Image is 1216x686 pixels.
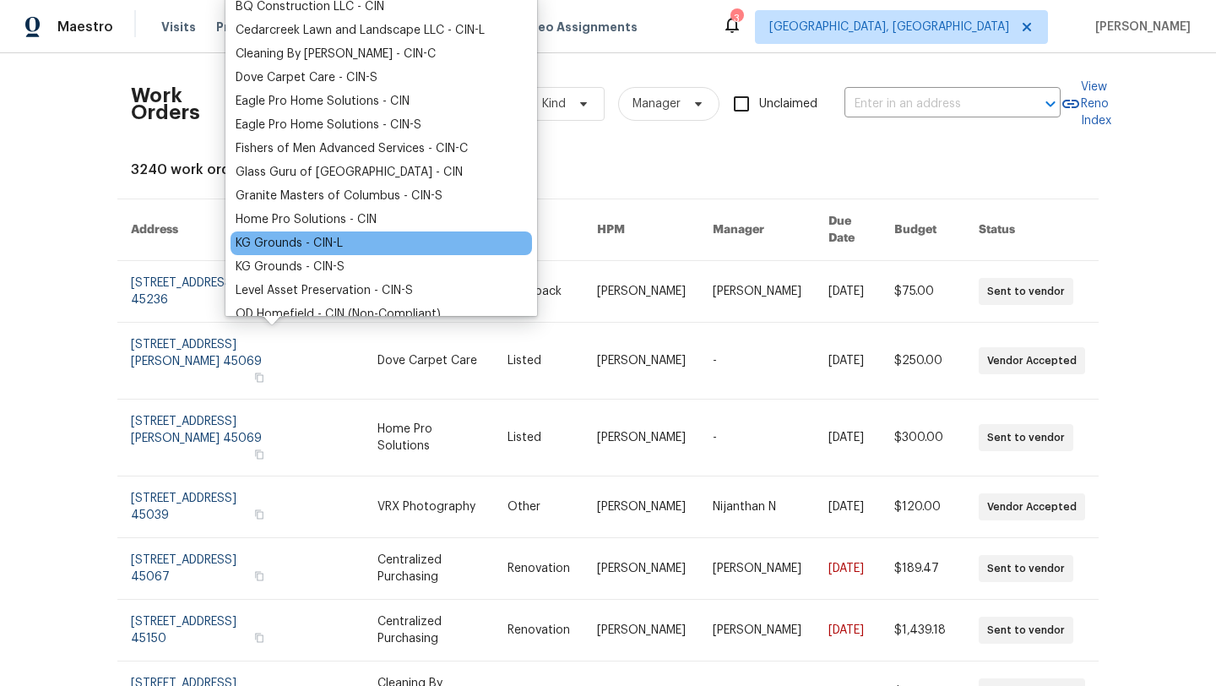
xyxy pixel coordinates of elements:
td: Nijanthan N [699,476,815,538]
td: Centralized Purchasing [364,600,494,661]
td: Home Pro Solutions [364,400,494,476]
th: Due Date [815,199,881,261]
div: KG Grounds - CIN-L [236,235,343,252]
span: Geo Assignments [528,19,638,35]
div: Home Pro Solutions - CIN [236,211,377,228]
td: [PERSON_NAME] [699,261,815,323]
td: [PERSON_NAME] [584,538,699,600]
span: [GEOGRAPHIC_DATA], [GEOGRAPHIC_DATA] [769,19,1009,35]
div: Eagle Pro Home Solutions - CIN-S [236,117,421,133]
span: Manager [632,95,681,112]
td: Listed [494,400,584,476]
span: Unclaimed [759,95,817,113]
td: Renovation [494,600,584,661]
div: Eagle Pro Home Solutions - CIN [236,93,410,110]
div: Granite Masters of Columbus - CIN-S [236,188,442,204]
td: - [699,400,815,476]
button: Copy Address [252,370,267,385]
div: KG Grounds - CIN-S [236,259,345,275]
td: - [699,323,815,400]
td: [PERSON_NAME] [584,476,699,538]
th: Kind [494,199,584,261]
th: Status [965,199,1099,261]
div: 3 [730,10,742,27]
td: Renovation [494,538,584,600]
td: [PERSON_NAME] [699,538,815,600]
button: Copy Address [252,569,267,584]
td: [PERSON_NAME] [584,261,699,323]
td: Other [494,476,584,538]
div: Level Asset Preservation - CIN-S [236,282,413,299]
div: Glass Guru of [GEOGRAPHIC_DATA] - CIN [236,164,463,181]
div: 3240 work orders [131,161,1085,178]
th: Budget [881,199,965,261]
th: Address [117,199,280,261]
td: [PERSON_NAME] [584,600,699,661]
td: Feedback [494,261,584,323]
th: Manager [699,199,815,261]
td: VRX Photography [364,476,494,538]
span: Visits [161,19,196,35]
a: View Reno Index [1061,79,1111,129]
h2: Work Orders [131,87,200,121]
div: OD Homefield - CIN (Non-Compliant) [236,306,441,323]
td: Centralized Purchasing [364,538,494,600]
td: Listed [494,323,584,400]
th: HPM [584,199,699,261]
input: Enter in an address [844,91,1013,117]
td: [PERSON_NAME] [584,400,699,476]
button: Copy Address [252,447,267,462]
td: [PERSON_NAME] [584,323,699,400]
span: Maestro [57,19,113,35]
td: [PERSON_NAME] [699,600,815,661]
div: Dove Carpet Care - CIN-S [236,69,377,86]
td: Dove Carpet Care [364,323,494,400]
button: Copy Address [252,630,267,645]
span: Kind [542,95,566,112]
button: Copy Address [252,507,267,522]
div: Cedarcreek Lawn and Landscape LLC - CIN-L [236,22,485,39]
span: [PERSON_NAME] [1088,19,1191,35]
div: Cleaning By [PERSON_NAME] - CIN-C [236,46,436,63]
button: Open [1039,92,1062,116]
span: Projects [216,19,269,35]
div: Fishers of Men Advanced Services - CIN-C [236,140,468,157]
